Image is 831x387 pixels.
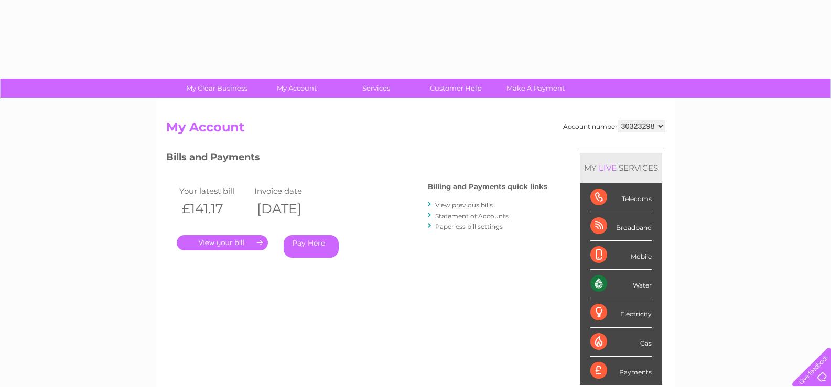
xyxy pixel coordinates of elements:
h3: Bills and Payments [166,150,547,168]
div: Payments [590,357,652,385]
a: My Account [253,79,340,98]
a: Statement of Accounts [435,212,509,220]
h4: Billing and Payments quick links [428,183,547,191]
a: Customer Help [413,79,499,98]
div: LIVE [597,163,619,173]
h2: My Account [166,120,665,140]
a: Services [333,79,419,98]
div: Mobile [590,241,652,270]
th: [DATE] [252,198,327,219]
a: Pay Here [284,235,339,258]
div: Gas [590,328,652,357]
div: MY SERVICES [580,153,662,183]
a: My Clear Business [174,79,260,98]
td: Invoice date [252,184,327,198]
div: Water [590,270,652,298]
a: Make A Payment [492,79,579,98]
a: Paperless bill settings [435,223,503,230]
div: Electricity [590,298,652,327]
div: Telecoms [590,183,652,212]
a: . [177,235,268,250]
td: Your latest bill [177,184,252,198]
th: £141.17 [177,198,252,219]
a: View previous bills [435,201,493,209]
div: Broadband [590,212,652,241]
div: Account number [563,120,665,132]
